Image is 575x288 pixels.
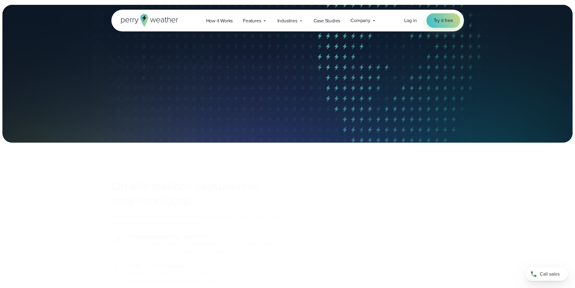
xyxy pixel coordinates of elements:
[404,17,417,24] a: Log in
[525,267,568,281] a: Call sales
[243,17,261,24] span: Features
[201,15,238,27] a: How it Works
[314,17,340,24] span: Case Studies
[426,13,460,28] a: Try it free
[540,270,560,278] span: Call sales
[434,17,453,24] span: Try it free
[277,17,297,24] span: Industries
[308,15,346,27] a: Case Studies
[350,17,370,24] span: Company
[206,17,233,24] span: How it Works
